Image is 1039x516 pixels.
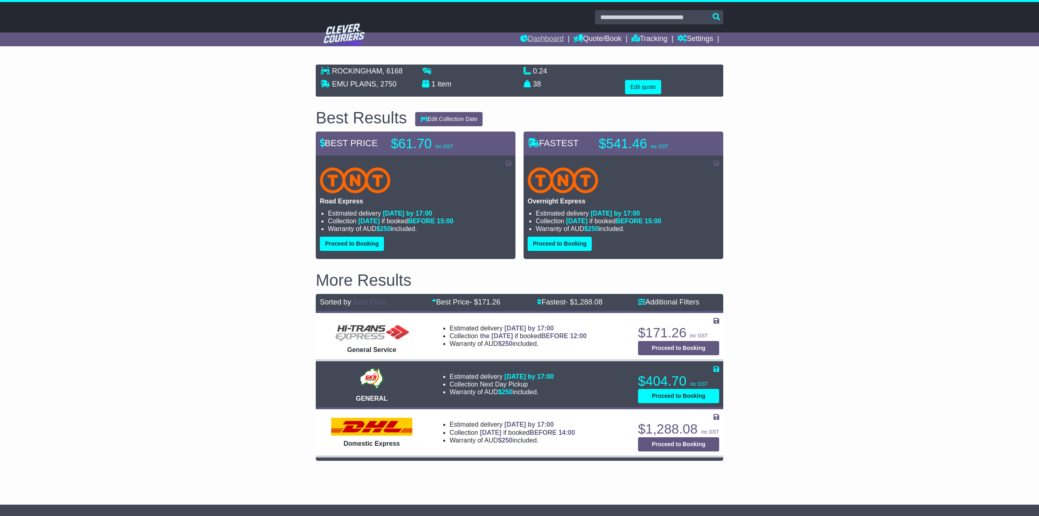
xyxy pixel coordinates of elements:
[498,437,513,444] span: $
[312,109,411,127] div: Best Results
[690,381,707,387] span: inc GST
[331,318,412,342] img: HiTrans: General Service
[382,67,403,75] span: , 6168
[565,298,602,306] span: - $
[432,298,500,306] a: Best Price- $171.26
[530,429,557,436] span: BEFORE
[450,421,575,428] li: Estimated delivery
[358,366,386,391] img: GKR: GENERAL
[376,80,397,88] span: , 2750
[528,138,579,148] span: FASTEST
[558,429,575,436] span: 14:00
[541,332,568,339] span: BEFORE
[358,218,453,225] span: if booked
[625,80,661,94] button: Edit quote
[701,429,719,435] span: inc GST
[528,237,592,251] button: Proceed to Booking
[566,218,588,225] span: [DATE]
[450,388,554,396] li: Warranty of AUD included.
[504,325,554,332] span: [DATE] by 17:00
[480,429,501,436] span: [DATE]
[320,138,377,148] span: BEST PRICE
[391,136,492,152] p: $61.70
[450,436,575,444] li: Warranty of AUD included.
[498,340,513,347] span: $
[380,225,391,232] span: 250
[450,332,587,340] li: Collection
[599,136,700,152] p: $541.46
[332,80,376,88] span: EMU PLAINS
[437,218,453,225] span: 15:00
[435,144,453,149] span: inc GST
[533,80,541,88] span: 38
[450,324,587,332] li: Estimated delivery
[536,217,719,225] li: Collection
[677,32,713,46] a: Settings
[502,389,513,395] span: 250
[498,389,513,395] span: $
[528,197,719,205] p: Overnight Express
[383,210,432,217] span: [DATE] by 17:00
[520,32,564,46] a: Dashboard
[450,373,554,380] li: Estimated delivery
[356,395,388,402] span: GENERAL
[690,333,707,339] span: inc GST
[645,218,661,225] span: 15:00
[358,218,380,225] span: [DATE]
[528,167,598,193] img: TNT Domestic: Overnight Express
[502,437,513,444] span: 250
[616,218,643,225] span: BEFORE
[480,381,528,388] span: Next Day Pickup
[320,197,511,205] p: Road Express
[347,346,396,353] span: General Service
[588,225,599,232] span: 250
[570,332,586,339] span: 12:00
[408,218,435,225] span: BEFORE
[502,340,513,347] span: 250
[470,298,500,306] span: - $
[638,421,719,437] p: $1,288.08
[591,210,640,217] span: [DATE] by 17:00
[638,341,719,355] button: Proceed to Booking
[320,298,351,306] span: Sorted by
[431,80,435,88] span: 1
[320,237,384,251] button: Proceed to Booking
[415,112,483,126] button: Edit Collection Date
[536,209,719,217] li: Estimated delivery
[450,380,554,388] li: Collection
[438,80,451,88] span: item
[651,144,668,149] span: inc GST
[537,298,602,306] a: Fastest- $1,288.08
[504,373,554,380] span: [DATE] by 17:00
[320,167,390,193] img: TNT Domestic: Road Express
[328,217,511,225] li: Collection
[331,418,412,436] img: DHL: Domestic Express
[480,429,575,436] span: if booked
[478,298,500,306] span: 171.26
[450,429,575,436] li: Collection
[316,271,723,289] h2: More Results
[632,32,667,46] a: Tracking
[343,440,400,447] span: Domestic Express
[638,298,699,306] a: Additional Filters
[584,225,599,232] span: $
[328,225,511,233] li: Warranty of AUD included.
[504,421,554,428] span: [DATE] by 17:00
[573,32,621,46] a: Quote/Book
[353,298,386,306] a: Best Price
[536,225,719,233] li: Warranty of AUD included.
[638,389,719,403] button: Proceed to Booking
[566,218,661,225] span: if booked
[332,67,382,75] span: ROCKINGHAM
[574,298,602,306] span: 1,288.08
[480,332,513,339] span: the [DATE]
[450,340,587,348] li: Warranty of AUD included.
[638,373,719,389] p: $404.70
[480,332,586,339] span: if booked
[533,67,547,75] span: 0.24
[638,437,719,451] button: Proceed to Booking
[638,325,719,341] p: $171.26
[376,225,391,232] span: $
[328,209,511,217] li: Estimated delivery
